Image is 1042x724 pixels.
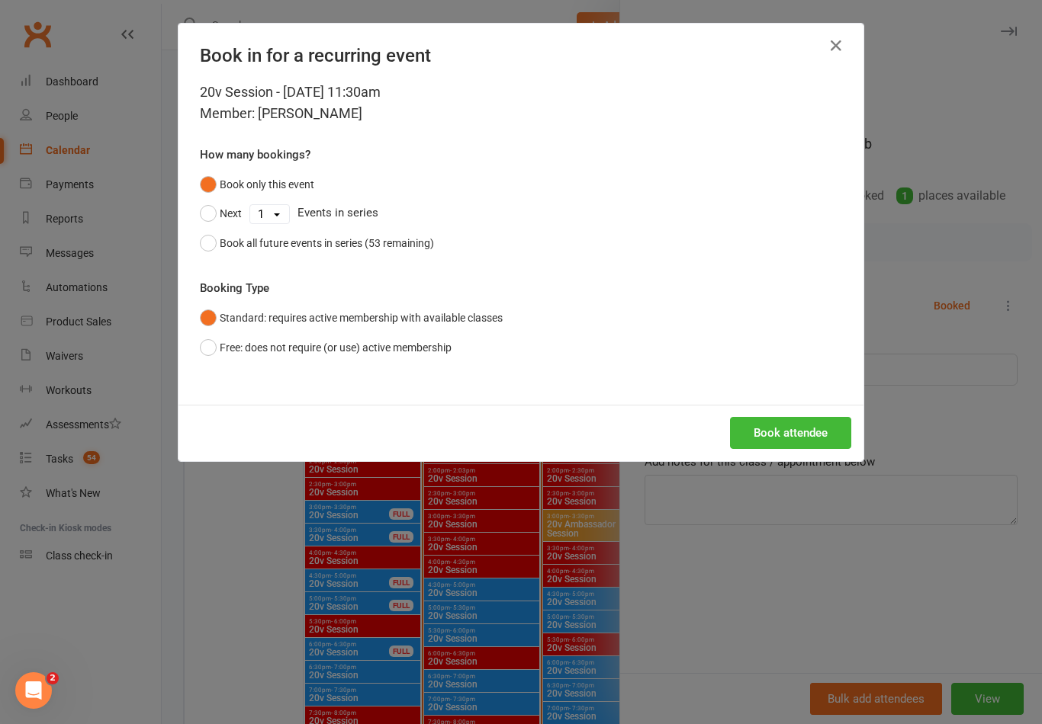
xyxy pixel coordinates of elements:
[200,279,269,297] label: Booking Type
[200,199,842,228] div: Events in series
[47,672,59,684] span: 2
[200,82,842,124] div: 20v Session - [DATE] 11:30am Member: [PERSON_NAME]
[824,34,848,58] button: Close
[200,170,314,199] button: Book only this event
[200,45,842,66] h4: Book in for a recurring event
[730,417,851,449] button: Book attendee
[200,303,503,332] button: Standard: requires active membership with available classes
[200,333,452,362] button: Free: does not require (or use) active membership
[200,229,434,258] button: Book all future events in series (53 remaining)
[15,672,52,709] iframe: Intercom live chat
[200,146,310,164] label: How many bookings?
[220,235,434,251] div: Book all future events in series (53 remaining)
[200,199,242,228] button: Next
